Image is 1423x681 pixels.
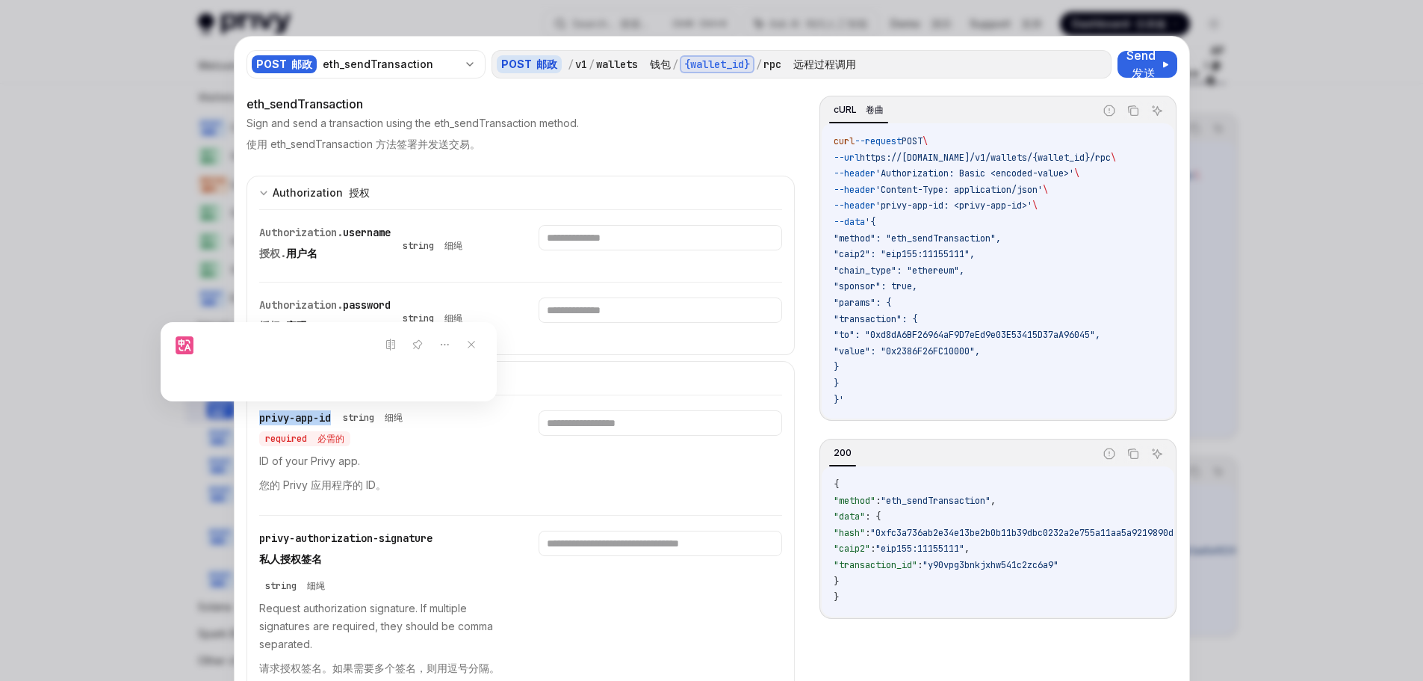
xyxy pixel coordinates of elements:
[247,95,796,113] div: eth_sendTransaction
[834,313,917,325] span: "transaction": {
[865,511,881,523] span: : {
[265,580,325,592] div: string
[1117,51,1177,78] button: Send 发送
[865,216,875,228] span: '{
[259,552,322,566] font: 私人授权签名
[860,152,1111,164] span: https://[DOMAIN_NAME]/v1/wallets/{wallet_id}/rpc
[259,431,350,446] div: required
[875,495,881,507] span: :
[756,57,762,72] div: /
[247,138,480,150] font: 使用 eth_sendTransaction 方法签署并发送交易。
[568,57,574,72] div: /
[834,232,1001,244] span: "method": "eth_sendTransaction",
[964,543,970,555] span: ,
[834,200,875,212] span: --header
[1100,444,1119,463] button: Report incorrect code
[259,298,468,339] div: Authorization.password
[1043,184,1048,196] span: \
[307,580,325,592] font: 细绳
[793,58,856,71] font: 远程过程调用
[834,280,917,292] span: "sponsor": true,
[1100,101,1119,120] button: Report incorrect code
[286,319,307,333] span: 密码
[259,226,343,239] span: Authorization.
[834,511,865,523] span: "data"
[403,312,462,324] div: string
[834,559,917,571] span: "transaction_id"
[403,240,462,252] div: string
[291,58,312,70] font: 邮政
[834,184,875,196] span: --header
[343,226,391,239] span: username
[1123,444,1143,463] button: Copy the contents from the code block
[259,452,503,500] p: ID of your Privy app.
[870,527,1226,539] span: "0xfc3a736ab2e34e13be2b0b11b39dbc0232a2e755a11aa5a9219890d3b2c6c7d8"
[923,559,1058,571] span: "y90vpg3bnkjxhw541c2zc6a9"
[349,186,370,199] font: 授权
[875,167,1074,179] span: 'Authorization: Basic <encoded-value>'
[247,176,796,209] button: expand input section
[829,101,888,119] div: cURL
[343,412,403,424] div: string
[1147,444,1167,463] button: Ask AI
[247,49,486,80] button: POST 邮政eth_sendTransaction
[672,57,678,72] div: /
[834,394,844,406] span: }'
[259,478,386,491] font: 您的 Privy 应用程序的 ID。
[497,55,562,73] div: POST
[650,58,671,71] font: 钱包
[834,591,839,603] span: }
[870,543,875,555] span: :
[385,412,403,424] font: 细绳
[259,531,503,594] div: privy-authorization-signature
[589,57,595,72] div: /
[259,225,468,267] div: Authorization.username
[1147,101,1167,120] button: Ask AI
[1032,200,1038,212] span: \
[273,184,370,202] div: Authorization
[252,55,317,73] div: POST
[902,135,923,147] span: POST
[834,576,839,588] span: }
[680,55,754,73] div: {wallet_id}
[763,57,856,72] div: rpc
[834,478,839,490] span: {
[259,662,500,674] font: 请求授权签名。如果需要多个签名，则用逗号分隔。
[834,216,865,228] span: --data
[875,184,1043,196] span: 'Content-Type: application/json'
[865,527,870,539] span: :
[855,135,902,147] span: --request
[259,319,286,333] span: 授权.
[834,345,980,357] span: "value": "0x2386F26FC10000",
[1132,66,1156,81] font: 发送
[834,361,839,373] span: }
[1123,101,1143,120] button: Copy the contents from the code block
[834,135,855,147] span: curl
[875,543,964,555] span: "eip155:11155111"
[259,411,331,425] span: privy-app-id
[259,298,343,312] span: Authorization.
[247,116,579,158] p: Sign and send a transaction using the eth_sendTransaction method.
[834,297,891,309] span: "params": {
[444,240,462,252] font: 细绳
[317,433,344,445] font: 必需的
[829,444,856,462] div: 200
[834,152,860,164] span: --url
[834,265,964,277] span: "chain_type": "ethereum",
[881,495,990,507] span: "eth_sendTransaction"
[259,531,433,566] span: privy-authorization-signature
[247,361,796,395] button: expand input section
[834,543,870,555] span: "caip2"
[834,329,1100,341] span: "to": "0xd8dA6BF26964aF9D7eEd9e03E53415D37aA96045",
[259,247,286,260] span: 授权.
[917,559,923,571] span: :
[596,57,671,72] div: wallets
[259,410,503,446] div: privy-app-id
[834,248,975,260] span: "caip2": "eip155:11155111",
[536,58,557,70] font: 邮政
[1126,46,1159,82] span: Send
[575,57,587,72] div: v1
[990,495,996,507] span: ,
[875,200,1032,212] span: 'privy-app-id: <privy-app-id>'
[834,527,865,539] span: "hash"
